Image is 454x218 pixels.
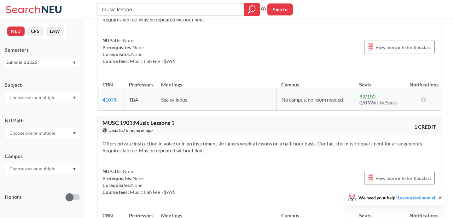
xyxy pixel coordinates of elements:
[398,195,435,200] a: Leave a testimonial
[156,75,276,88] th: Meetings
[46,27,64,36] button: LAW
[6,59,72,66] div: Summer 1 2025
[5,117,80,124] div: NU Path
[27,27,44,36] button: CPS
[5,193,21,201] p: Honors
[73,62,76,64] svg: Dropdown arrow
[358,196,435,200] span: We need your help!
[6,165,59,173] input: Choose one or multiple
[73,168,76,170] svg: Dropdown arrow
[414,123,436,130] span: 1 CREDIT
[108,127,153,134] span: Updated 6 minutes ago
[5,57,80,67] div: Summer 1 2025Dropdown arrow
[102,97,117,103] a: 41078
[5,128,80,138] div: Dropdown arrow
[129,189,176,195] span: Music Lab Fee - $695
[359,99,398,105] span: 0/0 Waitlist Seats
[407,75,441,88] th: Notifications
[6,129,59,137] input: Choose one or multiple
[5,163,80,174] div: Dropdown arrow
[375,174,431,182] span: View more info for this class
[5,153,80,160] div: Campus
[267,3,293,15] button: Sign In
[129,58,176,64] span: Music Lab Fee - $695
[276,88,354,111] td: No campus, no room needed
[73,97,76,99] svg: Dropdown arrow
[131,51,143,57] span: None
[102,140,436,154] section: Offers private instruction in voice or in an instrument. Arranges weekly lessons on a half-hour b...
[101,4,240,15] input: Class, professor, course number, "phrase"
[359,93,375,99] span: 92 / 100
[5,81,80,88] div: Subject
[375,43,431,51] span: View more info for this class
[102,81,113,88] div: CRN
[276,75,354,88] th: Campus
[244,3,260,16] div: magnifying glass
[6,94,59,101] input: Choose one or multiple
[131,182,143,188] span: None
[248,5,256,14] svg: magnifying glass
[161,97,187,103] span: See syllabus
[123,168,134,174] span: None
[102,168,176,196] div: NUPaths: Prerequisites: Corequisites: Course fees:
[102,119,174,126] span: MUSC 1901 : Music Lessons 1
[124,75,156,88] th: Professors
[123,38,134,43] span: None
[124,88,156,111] td: TBA
[354,75,407,88] th: Seats
[5,92,80,103] div: Dropdown arrow
[102,37,176,65] div: NUPaths: Prerequisites: Corequisites: Course fees:
[7,27,25,36] button: NEU
[132,175,144,181] span: None
[73,132,76,135] svg: Dropdown arrow
[5,46,80,53] div: Semesters
[132,44,144,50] span: None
